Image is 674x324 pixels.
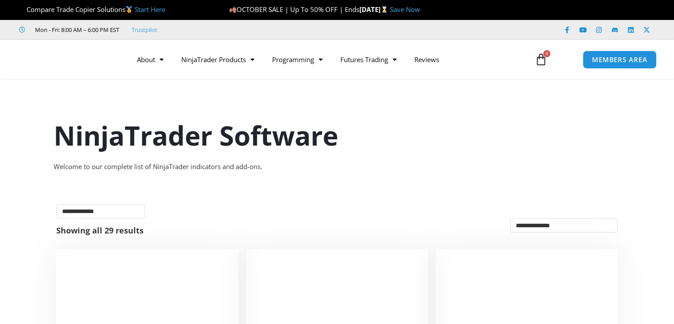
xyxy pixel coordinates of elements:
[230,6,236,13] img: 🍂
[19,5,165,14] span: Compare Trade Copier Solutions
[405,49,448,70] a: Reviews
[359,5,390,14] strong: [DATE]
[381,6,388,13] img: ⌛
[229,5,359,14] span: OCTOBER SALE | Up To 50% OFF | Ends
[19,6,26,13] img: 🏆
[592,56,647,63] span: MEMBERS AREA
[390,5,420,14] a: Save Now
[583,51,657,69] a: MEMBERS AREA
[126,6,132,13] img: 🥇
[128,49,172,70] a: About
[132,24,157,35] a: Trustpilot
[331,49,405,70] a: Futures Trading
[19,43,114,75] img: LogoAI | Affordable Indicators – NinjaTrader
[128,49,526,70] nav: Menu
[135,5,165,14] a: Start Here
[522,47,561,72] a: 0
[54,161,621,173] div: Welcome to our complete list of NinjaTrader indicators and add-ons.
[56,226,144,234] p: Showing all 29 results
[54,117,621,154] h1: NinjaTrader Software
[543,50,550,57] span: 0
[510,218,618,233] select: Shop order
[263,49,331,70] a: Programming
[172,49,263,70] a: NinjaTrader Products
[33,24,119,35] span: Mon - Fri: 8:00 AM – 6:00 PM EST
